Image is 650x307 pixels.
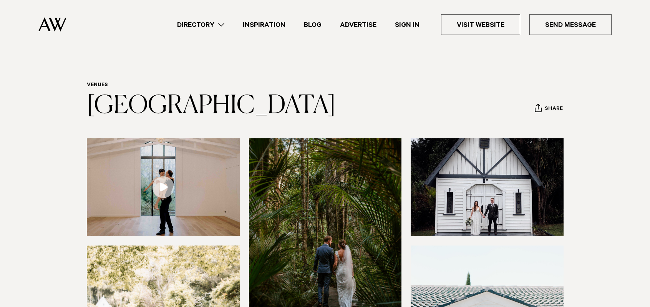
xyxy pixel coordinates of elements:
[168,20,234,30] a: Directory
[386,20,429,30] a: Sign In
[441,14,520,35] a: Visit Website
[234,20,295,30] a: Inspiration
[87,82,108,88] a: Venues
[87,94,336,118] a: [GEOGRAPHIC_DATA]
[38,17,66,32] img: Auckland Weddings Logo
[534,103,563,115] button: Share
[295,20,331,30] a: Blog
[331,20,386,30] a: Advertise
[545,106,563,113] span: Share
[529,14,612,35] a: Send Message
